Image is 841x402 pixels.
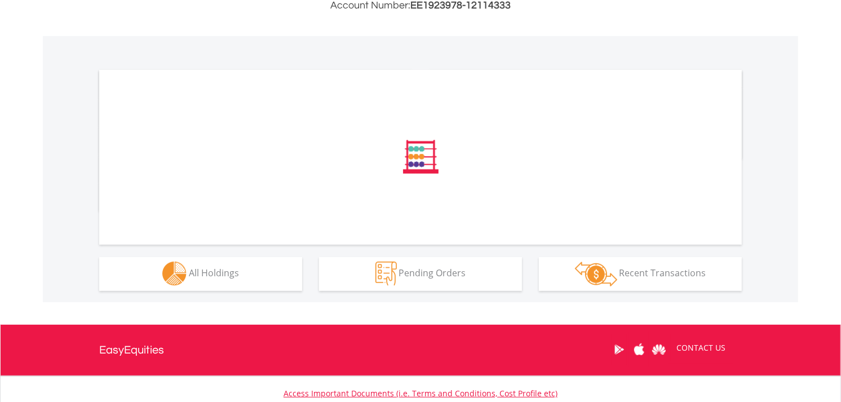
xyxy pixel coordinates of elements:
[99,257,302,291] button: All Holdings
[575,262,617,286] img: transactions-zar-wht.png
[319,257,522,291] button: Pending Orders
[619,267,706,279] span: Recent Transactions
[609,332,629,367] a: Google Play
[99,325,164,376] a: EasyEquities
[669,332,733,364] a: CONTACT US
[629,332,649,367] a: Apple
[189,267,239,279] span: All Holdings
[399,267,466,279] span: Pending Orders
[649,332,669,367] a: Huawei
[162,262,187,286] img: holdings-wht.png
[539,257,742,291] button: Recent Transactions
[375,262,397,286] img: pending_instructions-wht.png
[284,388,557,399] a: Access Important Documents (i.e. Terms and Conditions, Cost Profile etc)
